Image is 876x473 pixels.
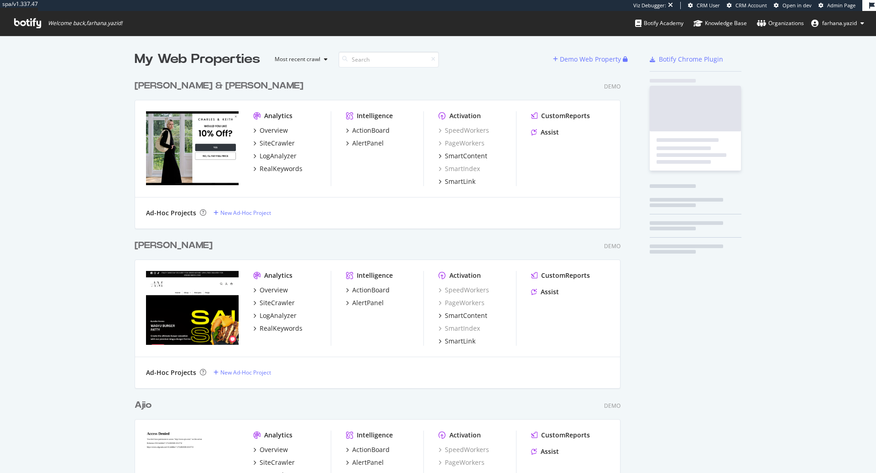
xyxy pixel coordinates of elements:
[253,286,288,295] a: Overview
[275,57,320,62] div: Most recent crawl
[693,11,747,36] a: Knowledge Base
[531,447,559,456] a: Assist
[267,52,331,67] button: Most recent crawl
[774,2,812,9] a: Open in dev
[352,139,384,148] div: AlertPanel
[804,16,871,31] button: farhana.yazid
[553,55,623,63] a: Demo Web Property
[822,19,857,27] span: farhana.yazid
[339,52,439,68] input: Search
[346,298,384,307] a: AlertPanel
[357,271,393,280] div: Intelligence
[438,164,480,173] a: SmartIndex
[135,50,260,68] div: My Web Properties
[146,111,239,185] img: Charles & Keith UK
[604,402,620,410] div: Demo
[260,126,288,135] div: Overview
[346,139,384,148] a: AlertPanel
[659,55,723,64] div: Botify Chrome Plugin
[214,369,271,376] a: New Ad-Hoc Project
[357,431,393,440] div: Intelligence
[220,209,271,217] div: New Ad-Hoc Project
[635,11,683,36] a: Botify Academy
[604,242,620,250] div: Demo
[264,431,292,440] div: Analytics
[352,445,390,454] div: ActionBoard
[697,2,720,9] span: CRM User
[438,458,485,467] div: PageWorkers
[352,126,390,135] div: ActionBoard
[438,445,489,454] a: SpeedWorkers
[346,458,384,467] a: AlertPanel
[541,287,559,296] div: Assist
[635,19,683,28] div: Botify Academy
[541,447,559,456] div: Assist
[146,271,239,345] img: Adam
[560,55,621,64] div: Demo Web Property
[253,458,295,467] a: SiteCrawler
[260,445,288,454] div: Overview
[214,209,271,217] a: New Ad-Hoc Project
[260,151,297,161] div: LogAnalyzer
[260,286,288,295] div: Overview
[352,298,384,307] div: AlertPanel
[438,126,489,135] a: SpeedWorkers
[445,337,475,346] div: SmartLink
[264,111,292,120] div: Analytics
[438,286,489,295] a: SpeedWorkers
[633,2,666,9] div: Viz Debugger:
[253,445,288,454] a: Overview
[438,177,475,186] a: SmartLink
[346,445,390,454] a: ActionBoard
[253,324,302,333] a: RealKeywords
[445,177,475,186] div: SmartLink
[357,111,393,120] div: Intelligence
[445,311,487,320] div: SmartContent
[346,126,390,135] a: ActionBoard
[135,79,307,93] a: [PERSON_NAME] & [PERSON_NAME]
[260,458,295,467] div: SiteCrawler
[135,239,216,252] a: [PERSON_NAME]
[135,399,151,412] div: Ajio
[531,287,559,296] a: Assist
[449,111,481,120] div: Activation
[693,19,747,28] div: Knowledge Base
[135,79,303,93] div: [PERSON_NAME] & [PERSON_NAME]
[264,271,292,280] div: Analytics
[135,239,213,252] div: [PERSON_NAME]
[541,111,590,120] div: CustomReports
[352,458,384,467] div: AlertPanel
[757,19,804,28] div: Organizations
[531,431,590,440] a: CustomReports
[253,298,295,307] a: SiteCrawler
[727,2,767,9] a: CRM Account
[827,2,855,9] span: Admin Page
[253,311,297,320] a: LogAnalyzer
[346,286,390,295] a: ActionBoard
[531,271,590,280] a: CustomReports
[48,20,122,27] span: Welcome back, farhana.yazid !
[688,2,720,9] a: CRM User
[541,128,559,137] div: Assist
[757,11,804,36] a: Organizations
[146,368,196,377] div: Ad-Hoc Projects
[531,128,559,137] a: Assist
[438,139,485,148] a: PageWorkers
[438,151,487,161] a: SmartContent
[146,208,196,218] div: Ad-Hoc Projects
[438,324,480,333] a: SmartIndex
[650,55,723,64] a: Botify Chrome Plugin
[541,271,590,280] div: CustomReports
[531,111,590,120] a: CustomReports
[260,164,302,173] div: RealKeywords
[260,298,295,307] div: SiteCrawler
[438,298,485,307] a: PageWorkers
[260,311,297,320] div: LogAnalyzer
[735,2,767,9] span: CRM Account
[449,271,481,280] div: Activation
